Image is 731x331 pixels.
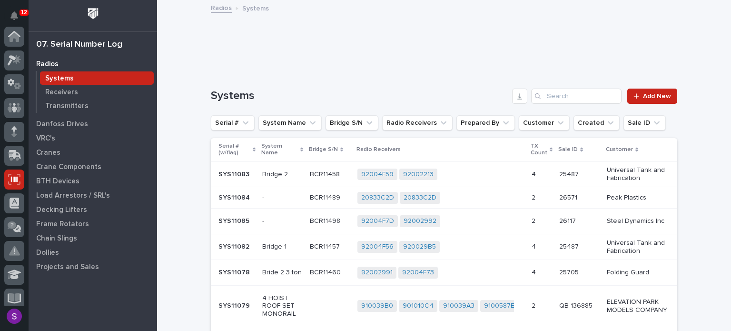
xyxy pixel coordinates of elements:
p: Decking Lifters [36,206,87,214]
p: Bride 2 3 ton [262,269,302,277]
p: Folding Guard [607,269,672,277]
a: 92002992 [404,217,436,225]
p: Crane Components [36,163,101,171]
p: BCR11460 [310,267,343,277]
a: 20833C2D [361,194,394,202]
a: Radios [211,2,232,13]
p: 26117 [559,215,578,225]
a: Add New [627,89,677,104]
p: Bridge S/N [309,144,338,155]
p: 4 [532,267,538,277]
button: Customer [519,115,570,130]
p: Bridge 1 [262,243,302,251]
p: SYS11082 [218,241,251,251]
p: 4 [532,241,538,251]
div: 07. Serial Number Log [36,40,122,50]
a: 910039B0 [361,302,393,310]
a: 910039A3 [443,302,474,310]
p: 25705 [559,267,581,277]
p: 2 [532,300,537,310]
a: 92004F56 [361,243,394,251]
button: Sale ID [623,115,666,130]
p: Bridge 2 [262,171,302,179]
a: Receivers [37,85,157,99]
p: Serial # (w/flag) [218,141,250,159]
a: 9100587E [484,302,514,310]
a: Chain Slings [29,231,157,245]
p: SYS11078 [218,267,252,277]
p: Transmitters [45,102,89,110]
img: Workspace Logo [84,5,102,22]
span: Add New [643,93,671,100]
p: Radio Receivers [356,144,401,155]
a: Frame Rotators [29,217,157,231]
button: users-avatar [4,306,24,326]
p: Radios [36,60,59,69]
p: Load Arrestors / SRL's [36,191,110,200]
a: Crane Components [29,160,157,174]
p: 26571 [559,192,579,202]
a: Cranes [29,145,157,160]
p: Cranes [36,149,60,157]
a: Radios [29,57,157,71]
p: BTH Devices [36,177,79,186]
a: 92004F7D [361,217,394,225]
a: Projects and Sales [29,260,157,274]
p: 12 [21,9,27,16]
input: Search [531,89,622,104]
p: Dollies [36,249,59,257]
p: ELEVATION PARK MODELS COMPANY [607,298,672,314]
button: Created [573,115,620,130]
a: VRC's [29,131,157,145]
a: Danfoss Drives [29,117,157,131]
p: SYS11083 [218,169,251,179]
a: Dollies [29,245,157,260]
p: Systems [242,2,269,13]
button: Bridge S/N [326,115,378,130]
button: System Name [258,115,322,130]
p: - [262,194,302,202]
a: Systems [37,71,157,85]
a: 92004F73 [402,269,434,277]
h1: Systems [211,89,508,103]
a: BTH Devices [29,174,157,188]
a: 20833C2D [404,194,436,202]
a: Decking Lifters [29,202,157,217]
p: BCR11457 [310,241,342,251]
p: Systems [45,74,74,83]
button: Prepared By [456,115,515,130]
div: Notifications12 [12,11,24,27]
p: 25487 [559,169,581,179]
p: 2 [532,192,537,202]
p: Danfoss Drives [36,120,88,129]
a: 901010C4 [403,302,434,310]
p: Sale ID [558,144,578,155]
p: Frame Rotators [36,220,89,229]
a: 92002991 [361,269,393,277]
p: BCR11489 [310,192,342,202]
p: 2 [532,215,537,225]
p: Projects and Sales [36,263,99,271]
a: 92004F59 [361,171,394,179]
a: Load Arrestors / SRL's [29,188,157,202]
button: Notifications [4,6,24,26]
p: TX Count [531,141,547,159]
p: Universal Tank and Fabrication [607,166,672,182]
a: Transmitters [37,99,157,112]
p: Customer [606,144,633,155]
p: SYS11084 [218,192,252,202]
p: SYS11079 [218,300,252,310]
p: System Name [261,141,298,159]
p: 4 HOIST ROOF SET MONORAIL [262,294,302,318]
p: Chain Slings [36,234,77,243]
p: 25487 [559,241,581,251]
p: 4 [532,169,538,179]
p: - [262,217,302,225]
p: Peak Plastics [607,194,672,202]
a: 92002213 [403,171,434,179]
button: Radio Receivers [382,115,453,130]
p: QB 136885 [559,300,594,310]
p: SYS11085 [218,215,251,225]
a: 920029B5 [403,243,436,251]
